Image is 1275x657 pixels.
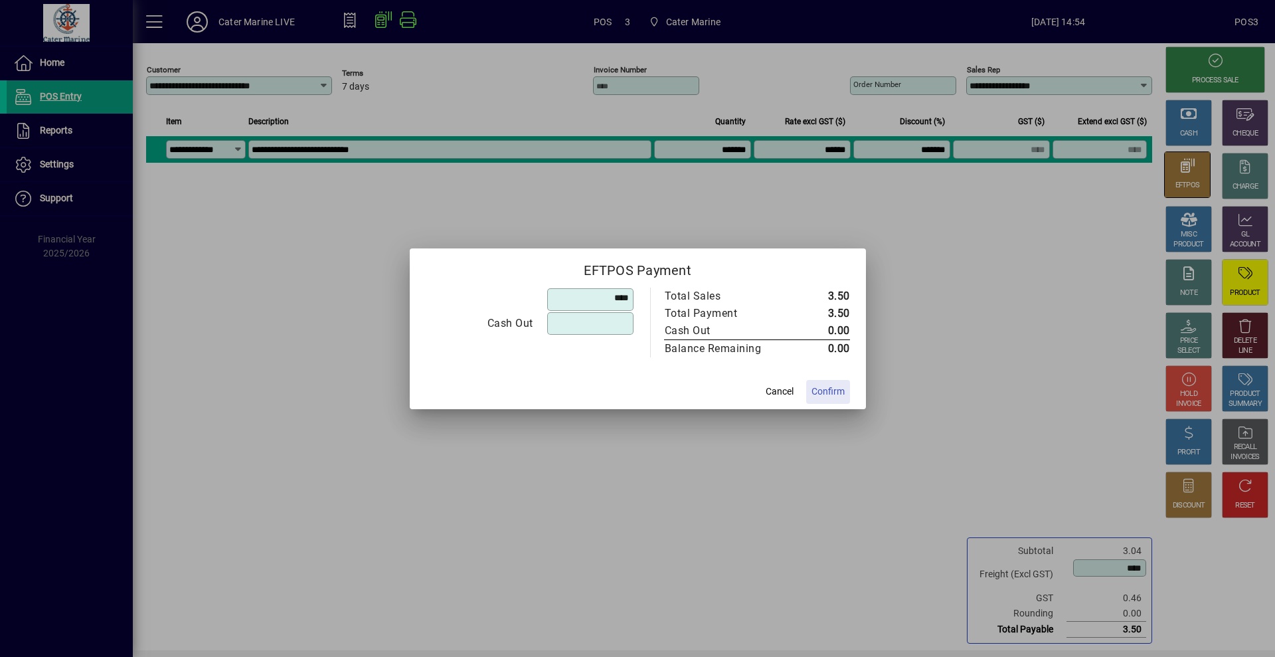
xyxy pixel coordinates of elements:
td: 3.50 [790,288,850,305]
h2: EFTPOS Payment [410,248,866,287]
span: Cancel [766,385,794,399]
span: Confirm [811,385,845,399]
div: Balance Remaining [665,341,776,357]
button: Cancel [758,380,801,404]
div: Cash Out [426,316,533,331]
td: Total Payment [664,305,790,322]
button: Confirm [806,380,850,404]
div: Cash Out [665,323,776,339]
td: 0.00 [790,322,850,340]
td: 3.50 [790,305,850,322]
td: Total Sales [664,288,790,305]
td: 0.00 [790,339,850,357]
